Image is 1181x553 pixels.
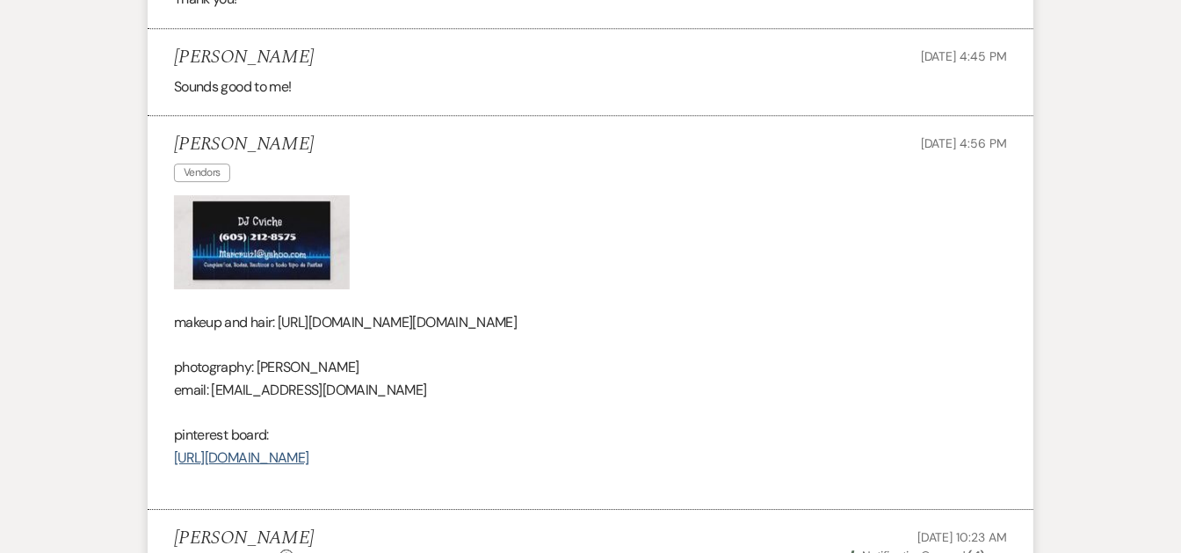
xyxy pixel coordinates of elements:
[174,47,314,69] h5: [PERSON_NAME]
[174,76,1007,98] p: Sounds good to me!
[174,195,350,289] img: att.WgnSzZ8mVx9T679a38nphJvDlosXAgrPQWtwcvktIqM.jpeg
[174,164,230,182] span: Vendors
[174,379,1007,402] p: email: [EMAIL_ADDRESS][DOMAIN_NAME]
[174,448,308,467] a: [URL][DOMAIN_NAME]
[174,356,1007,379] p: photography: [PERSON_NAME]
[174,311,1007,334] p: makeup and hair: [URL][DOMAIN_NAME][DOMAIN_NAME]
[174,528,314,549] h5: [PERSON_NAME]
[174,134,314,156] h5: [PERSON_NAME]
[917,529,1007,545] span: [DATE] 10:23 AM
[921,135,1007,151] span: [DATE] 4:56 PM
[174,424,1007,447] p: pinterest board:
[921,48,1007,64] span: [DATE] 4:45 PM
